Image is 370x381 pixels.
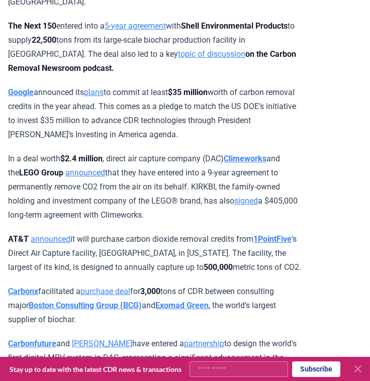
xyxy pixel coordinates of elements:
a: announced [31,234,70,244]
a: Climeworks [224,154,266,163]
p: announced its to commit at least worth of carbon removal credits in the year ahead. This comes as... [8,85,302,142]
p: and have entered a to design the world's first digital MRV system in DAC, representing a signific... [8,337,302,379]
a: Carbonfuture [8,339,56,348]
p: facilitated a for tons of CDR between consulting major and , the world’s largest supplier of bioc... [8,284,302,327]
a: Carbonx [8,287,38,296]
a: [PERSON_NAME] [72,339,132,348]
a: plans [84,87,104,97]
a: 5-year agreement [105,21,166,31]
a: signed [234,196,258,206]
a: purchase deal [80,287,130,296]
a: Google [8,87,34,97]
strong: 3,000 [140,287,160,296]
strong: on the Carbon Removal Newsroom podcast. [8,49,296,73]
strong: 22,500 [32,35,56,45]
strong: The Next 150 [8,21,56,31]
a: topic of discussion [178,49,245,59]
strong: Shell Environmental Products [181,21,288,31]
a: announced [65,168,105,177]
a: Boston Consulting Group (BCG) [29,301,142,310]
p: entered into a with to supply tons from its large-scale biochar production facility in [GEOGRAPHI... [8,19,302,75]
strong: $2.4 million [60,154,103,163]
strong: LEGO Group [19,168,63,177]
a: Exomad Green [155,301,209,310]
a: partnership [184,339,224,348]
p: it will purchase carbon dioxide removal credits from 's Direct Air Capture facility, [GEOGRAPHIC_... [8,232,302,274]
strong: $35 million [168,87,208,97]
a: 1PointFive [253,234,292,244]
strong: 500,000 [204,262,233,272]
p: In a deal worth , direct air capture company (DAC) and the that they have entered into a 9-year a... [8,152,302,222]
strong: AT&T [8,234,29,244]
